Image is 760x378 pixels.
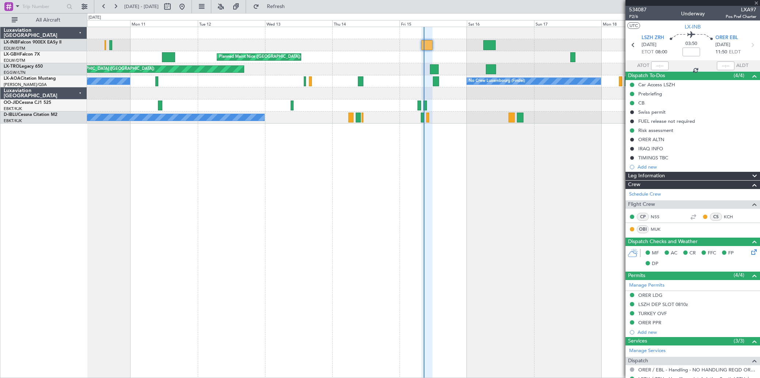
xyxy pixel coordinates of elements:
[689,250,696,257] span: CR
[637,62,649,69] span: ATOT
[469,76,525,87] div: No Crew Luxembourg (Findel)
[629,282,665,289] a: Manage Permits
[638,367,756,373] a: ORER / EBL - Handling - NO HANDLING REQD ORER/EBL
[628,200,655,209] span: Flight Crew
[629,191,661,198] a: Schedule Crew
[467,20,534,27] div: Sat 16
[130,20,197,27] div: Mon 11
[681,10,705,18] div: Underway
[638,109,666,115] div: Swiss permit
[715,49,727,56] span: 11:50
[219,52,300,63] div: Planned Maint Nice ([GEOGRAPHIC_DATA])
[198,20,265,27] div: Tue 12
[638,320,661,326] div: ORER PPR
[627,22,640,29] button: UTC
[715,34,738,42] span: ORER EBL
[628,337,647,345] span: Services
[4,101,51,105] a: OO-JIDCessna CJ1 525
[34,64,154,75] div: Unplanned Maint [GEOGRAPHIC_DATA] ([GEOGRAPHIC_DATA])
[8,14,79,26] button: All Aircraft
[637,225,649,233] div: OBI
[4,76,20,81] span: LX-AOA
[637,213,649,221] div: CP
[638,164,756,170] div: Add new
[4,64,19,69] span: LX-TRO
[651,226,667,233] a: MUK
[726,14,756,20] span: Pos Pref Charter
[332,20,400,27] div: Thu 14
[629,14,647,20] span: P2/6
[4,106,22,111] a: EBKT/KJK
[628,357,648,365] span: Dispatch
[685,40,697,48] span: 03:50
[652,250,659,257] span: MF
[4,40,61,45] a: LX-INBFalcon 900EX EASy II
[652,260,658,268] span: DP
[4,58,25,63] a: EDLW/DTM
[628,172,665,180] span: Leg Information
[19,18,77,23] span: All Aircraft
[642,34,664,42] span: LSZH ZRH
[629,6,647,14] span: 534087
[638,155,668,161] div: TIMINGS TBC
[250,1,294,12] button: Refresh
[4,46,25,51] a: EDLW/DTM
[265,20,332,27] div: Wed 13
[628,181,640,189] span: Crew
[4,113,57,117] a: D-IBLUCessna Citation M2
[734,337,744,345] span: (3/3)
[628,238,697,246] span: Dispatch Checks and Weather
[642,41,657,49] span: [DATE]
[4,52,20,57] span: LX-GBH
[4,40,18,45] span: LX-INB
[124,3,159,10] span: [DATE] - [DATE]
[708,250,716,257] span: FFC
[638,310,667,317] div: TURKEY OVF
[638,292,662,298] div: ORER LDG
[22,1,64,12] input: Trip Number
[629,347,666,355] a: Manage Services
[736,62,748,69] span: ALDT
[4,76,56,81] a: LX-AOACitation Mustang
[726,6,756,14] span: LXA97
[651,213,667,220] a: NSS
[655,49,667,56] span: 08:00
[4,52,40,57] a: LX-GBHFalcon 7X
[734,72,744,79] span: (4/4)
[601,20,669,27] div: Mon 18
[4,101,19,105] span: OO-JID
[400,20,467,27] div: Fri 15
[734,271,744,279] span: (4/4)
[638,91,662,97] div: Prebriefing
[63,20,130,27] div: Sun 10
[628,272,645,280] span: Permits
[642,49,654,56] span: ETOT
[638,100,644,106] div: CB
[628,72,665,80] span: Dispatch To-Dos
[729,49,741,56] span: ELDT
[710,213,722,221] div: CS
[728,250,734,257] span: FP
[534,20,601,27] div: Sun 17
[261,4,291,9] span: Refresh
[638,127,673,133] div: Risk assessment
[715,41,730,49] span: [DATE]
[4,64,43,69] a: LX-TROLegacy 650
[88,15,101,21] div: [DATE]
[4,113,18,117] span: D-IBLU
[4,70,26,75] a: EGGW/LTN
[638,329,756,335] div: Add new
[4,82,47,87] a: [PERSON_NAME]/QSA
[671,250,677,257] span: AC
[685,23,701,31] span: LX-INB
[638,118,695,124] div: FUEL release not required
[638,145,663,152] div: IRAQ INFO
[638,136,664,143] div: ORER ALTN
[638,301,688,307] div: LSZH DEP SLOT 0810z
[638,82,675,88] div: Car Access LSZH
[724,213,740,220] a: KCH
[4,118,22,124] a: EBKT/KJK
